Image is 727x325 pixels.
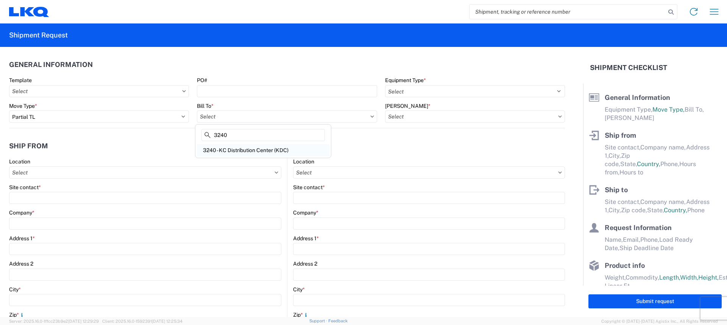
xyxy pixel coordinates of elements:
[623,236,640,243] span: Email,
[9,103,37,109] label: Move Type
[102,319,183,323] span: Client: 2025.16.0-1592391
[9,260,33,267] label: Address 2
[9,166,281,179] input: Select
[605,114,654,121] span: [PERSON_NAME]
[605,224,672,232] span: Request Information
[9,184,41,191] label: Site contact
[293,286,305,293] label: City
[605,274,626,281] span: Weight,
[685,106,704,113] span: Bill To,
[687,207,705,214] span: Phone
[605,144,640,151] span: Site contact,
[9,209,34,216] label: Company
[640,236,659,243] span: Phone,
[605,236,623,243] span: Name,
[68,319,99,323] span: [DATE] 12:29:29
[197,103,214,109] label: Bill To
[9,286,21,293] label: City
[385,110,565,123] input: Select
[608,152,621,159] span: City,
[637,160,660,168] span: Country,
[293,166,565,179] input: Select
[659,274,680,281] span: Length,
[626,274,659,281] span: Commodity,
[601,318,718,325] span: Copyright © [DATE]-[DATE] Agistix Inc., All Rights Reserved
[605,131,636,139] span: Ship from
[640,144,686,151] span: Company name,
[385,103,431,109] label: [PERSON_NAME]
[197,77,207,84] label: PO#
[605,106,652,113] span: Equipment Type,
[698,274,719,281] span: Height,
[605,186,628,194] span: Ship to
[619,169,643,176] span: Hours to
[293,260,317,267] label: Address 2
[590,63,667,72] h2: Shipment Checklist
[647,207,664,214] span: State,
[293,158,314,165] label: Location
[9,158,30,165] label: Location
[621,207,647,214] span: Zip code,
[660,160,679,168] span: Phone,
[9,235,35,242] label: Address 1
[605,261,645,269] span: Product info
[9,311,25,318] label: Zip
[9,31,68,40] h2: Shipment Request
[309,319,328,323] a: Support
[680,274,698,281] span: Width,
[664,207,687,214] span: Country,
[9,85,189,97] input: Select
[605,198,640,205] span: Site contact,
[385,77,426,84] label: Equipment Type
[608,207,621,214] span: City,
[9,61,93,68] h2: General Information
[293,209,318,216] label: Company
[619,244,674,252] span: Ship Deadline Date
[620,160,637,168] span: State,
[152,319,183,323] span: [DATE] 12:25:34
[293,235,319,242] label: Address 1
[605,93,670,101] span: General Information
[328,319,348,323] a: Feedback
[588,294,722,308] button: Submit request
[197,144,329,156] div: 3240 - KC Distribution Center (KDC)
[293,311,309,318] label: Zip
[9,142,48,150] h2: Ship from
[293,184,325,191] label: Site contact
[9,77,32,84] label: Template
[197,110,377,123] input: Select
[640,198,686,205] span: Company name,
[470,5,666,19] input: Shipment, tracking or reference number
[9,319,99,323] span: Server: 2025.16.0-1ffcc23b9e2
[652,106,685,113] span: Move Type,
